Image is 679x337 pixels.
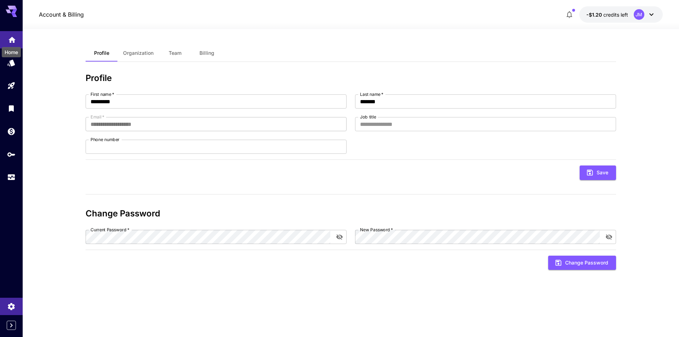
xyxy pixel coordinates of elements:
button: toggle password visibility [603,231,615,243]
label: New Password [360,227,393,233]
button: Change Password [548,256,616,270]
label: Current Password [91,227,129,233]
div: Library [7,104,16,113]
div: Settings [7,302,16,311]
span: Team [169,50,181,56]
h3: Change Password [86,209,616,219]
span: Organization [123,50,153,56]
nav: breadcrumb [39,10,84,19]
div: API Keys [7,150,16,159]
label: Phone number [91,136,120,143]
button: -$1.202JM [579,6,663,23]
label: Job title [360,114,376,120]
div: Wallet [7,127,16,136]
div: Models [7,58,16,67]
label: Email [91,114,104,120]
div: -$1.202 [586,11,628,18]
a: Account & Billing [39,10,84,19]
h3: Profile [86,73,616,83]
span: Billing [199,50,214,56]
button: Expand sidebar [7,321,16,330]
div: JM [634,9,644,20]
div: Usage [7,173,16,182]
label: Last name [360,91,383,97]
div: Home [8,33,16,42]
button: toggle password visibility [333,231,346,243]
div: Home [2,47,21,57]
button: Save [580,165,616,180]
span: Profile [94,50,109,56]
span: -$1.20 [586,12,603,18]
div: Playground [7,81,16,90]
span: credits left [603,12,628,18]
label: First name [91,91,114,97]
